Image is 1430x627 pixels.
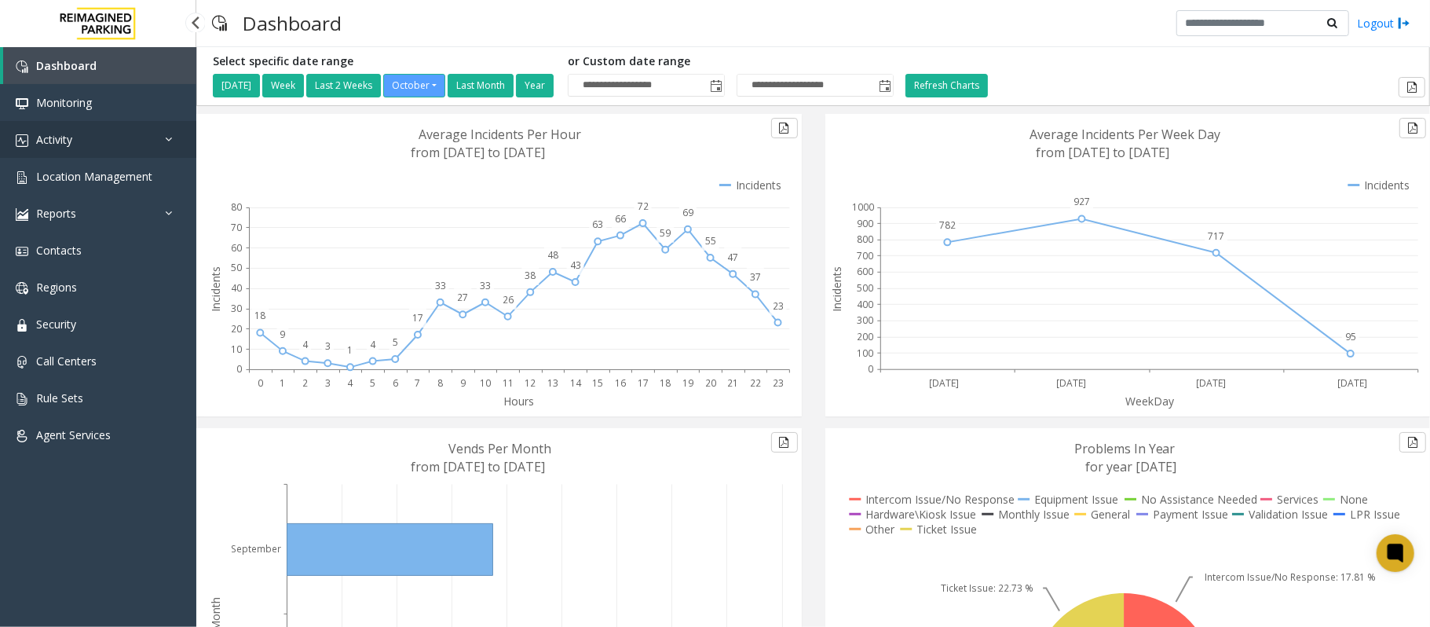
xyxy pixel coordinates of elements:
[36,243,82,258] span: Contacts
[231,221,242,234] text: 70
[208,266,223,312] text: Incidents
[660,226,671,240] text: 59
[773,299,784,313] text: 23
[503,293,514,306] text: 26
[383,74,445,97] button: October
[280,376,286,390] text: 1
[727,251,738,264] text: 47
[448,440,551,457] text: Vends Per Month
[258,376,263,390] text: 0
[325,339,331,353] text: 3
[370,338,376,351] text: 4
[941,581,1033,595] text: Ticket Issue: 22.73 %
[638,200,649,213] text: 72
[36,427,111,442] span: Agent Services
[868,363,873,376] text: 0
[437,376,443,390] text: 8
[302,376,308,390] text: 2
[857,281,873,295] text: 500
[525,376,536,390] text: 12
[262,74,304,97] button: Week
[857,298,873,311] text: 400
[231,241,242,255] text: 60
[568,55,894,68] h5: or Custom date range
[213,55,556,68] h5: Select specific date range
[231,302,242,315] text: 30
[411,458,545,475] text: from [DATE] to [DATE]
[707,75,724,97] span: Toggle popup
[1073,196,1090,209] text: 927
[231,322,242,335] text: 20
[457,291,468,304] text: 27
[682,206,693,219] text: 69
[857,346,873,360] text: 100
[525,269,536,282] text: 38
[419,126,582,143] text: Average Incidents Per Hour
[36,95,92,110] span: Monitoring
[1345,330,1356,343] text: 95
[16,319,28,332] img: 'icon'
[939,219,956,233] text: 782
[36,206,76,221] span: Reports
[750,376,761,390] text: 22
[547,248,558,262] text: 48
[348,376,354,390] text: 4
[325,376,331,390] text: 3
[857,249,873,262] text: 700
[235,4,349,42] h3: Dashboard
[36,390,83,405] span: Rule Sets
[857,314,873,328] text: 300
[547,376,558,390] text: 13
[857,330,873,343] text: 200
[857,266,873,279] text: 600
[370,376,375,390] text: 5
[16,134,28,147] img: 'icon'
[306,74,381,97] button: Last 2 Weeks
[1398,15,1410,31] img: logout
[857,233,873,246] text: 800
[16,282,28,295] img: 'icon'
[231,281,242,295] text: 40
[905,74,988,97] button: Refresh Charts
[1196,376,1226,390] text: [DATE]
[1205,570,1376,584] text: Intercom Issue/No Response: 17.81 %
[570,376,582,390] text: 14
[213,74,260,97] button: [DATE]
[1208,229,1224,243] text: 717
[615,376,626,390] text: 16
[592,218,603,231] text: 63
[415,376,421,390] text: 7
[16,208,28,221] img: 'icon'
[16,356,28,368] img: 'icon'
[852,200,874,214] text: 1000
[36,169,152,184] span: Location Management
[705,234,716,247] text: 55
[16,171,28,184] img: 'icon'
[829,266,844,312] text: Incidents
[705,376,716,390] text: 20
[16,430,28,442] img: 'icon'
[682,376,693,390] text: 19
[254,310,265,323] text: 18
[727,376,738,390] text: 21
[16,60,28,73] img: 'icon'
[1074,440,1176,457] text: Problems In Year
[36,132,72,147] span: Activity
[16,393,28,405] img: 'icon'
[480,376,491,390] text: 10
[1357,15,1410,31] a: Logout
[503,376,514,390] text: 11
[231,261,242,274] text: 50
[16,245,28,258] img: 'icon'
[280,328,286,341] text: 9
[660,376,671,390] text: 18
[750,270,761,284] text: 37
[231,343,242,356] text: 10
[1399,118,1426,138] button: Export to pdf
[348,343,353,357] text: 1
[16,97,28,110] img: 'icon'
[1399,77,1425,97] button: Export to pdf
[1056,376,1086,390] text: [DATE]
[592,376,603,390] text: 15
[460,376,466,390] text: 9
